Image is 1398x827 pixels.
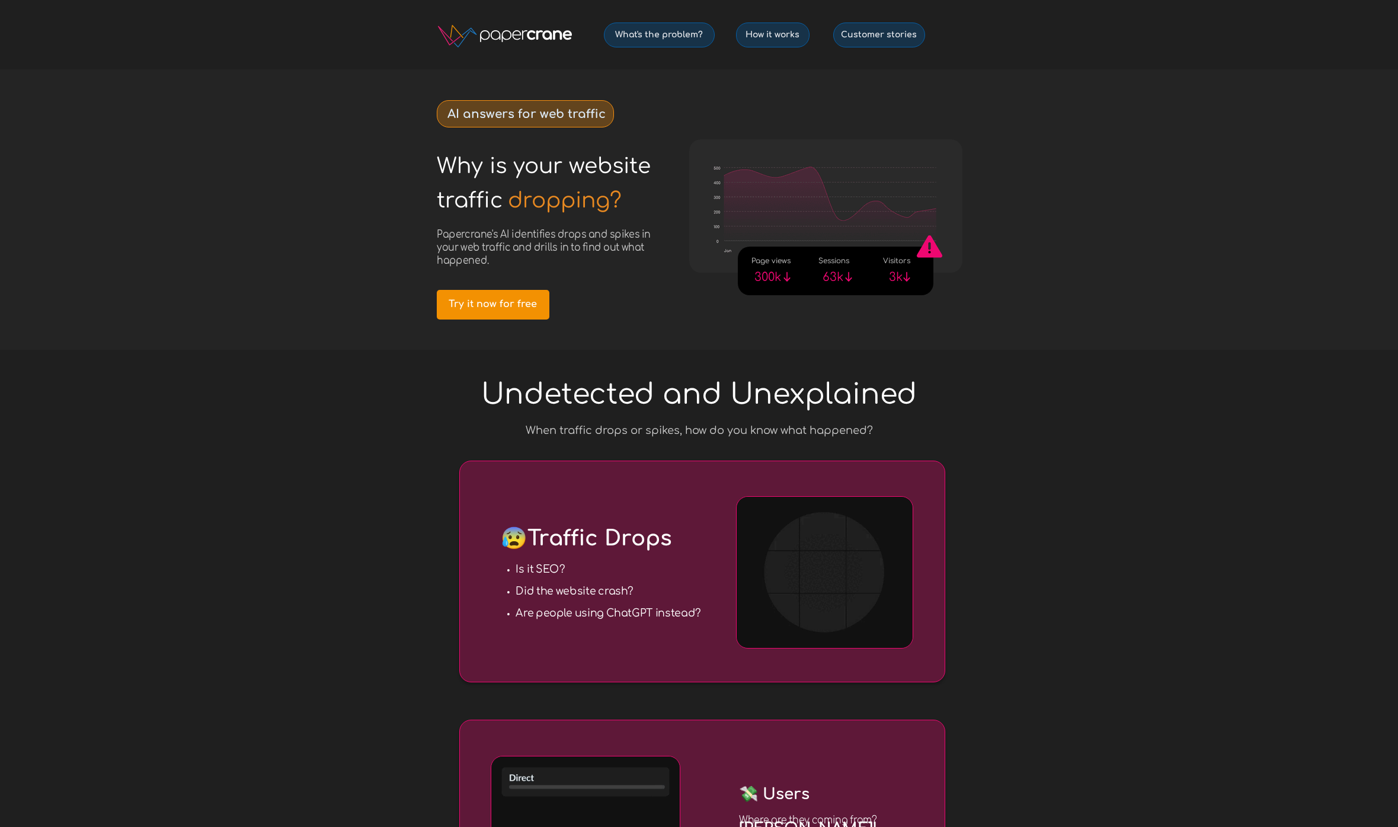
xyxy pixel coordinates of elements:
span: Undetected and Unexplained [481,379,917,410]
a: What's the problem? [604,23,715,47]
a: Try it now for free [437,290,549,320]
span: Visitors [883,257,910,265]
span: 😰 [501,526,527,550]
span: 63k [823,270,843,284]
span: Customer stories [834,30,924,40]
a: How it works [736,23,810,47]
strong: Are people using ChatGPT instead? [516,607,700,619]
span: Try it now for free [437,299,549,310]
span: Traffic Drops [501,526,672,550]
a: Customer stories [833,23,925,47]
strong: Did the website crash? [516,585,634,597]
span: Papercrane's AI identifies drops and spikes in your web traffic and drills in to find out what ha... [437,228,651,266]
span: What's the problem? [604,30,714,40]
span: Page views [751,257,791,265]
strong: Is it SEO? [516,563,565,575]
span: When traffic drops or spikes, how do you know what happened? [526,424,873,436]
span: traffic [437,189,503,212]
span: Sessions [818,257,849,265]
span: 3k [889,270,903,284]
strong: AI answers for web traffic [447,107,606,121]
span: 300k [754,270,781,284]
span: Why is your website [437,154,651,178]
span: How it works [737,30,809,40]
